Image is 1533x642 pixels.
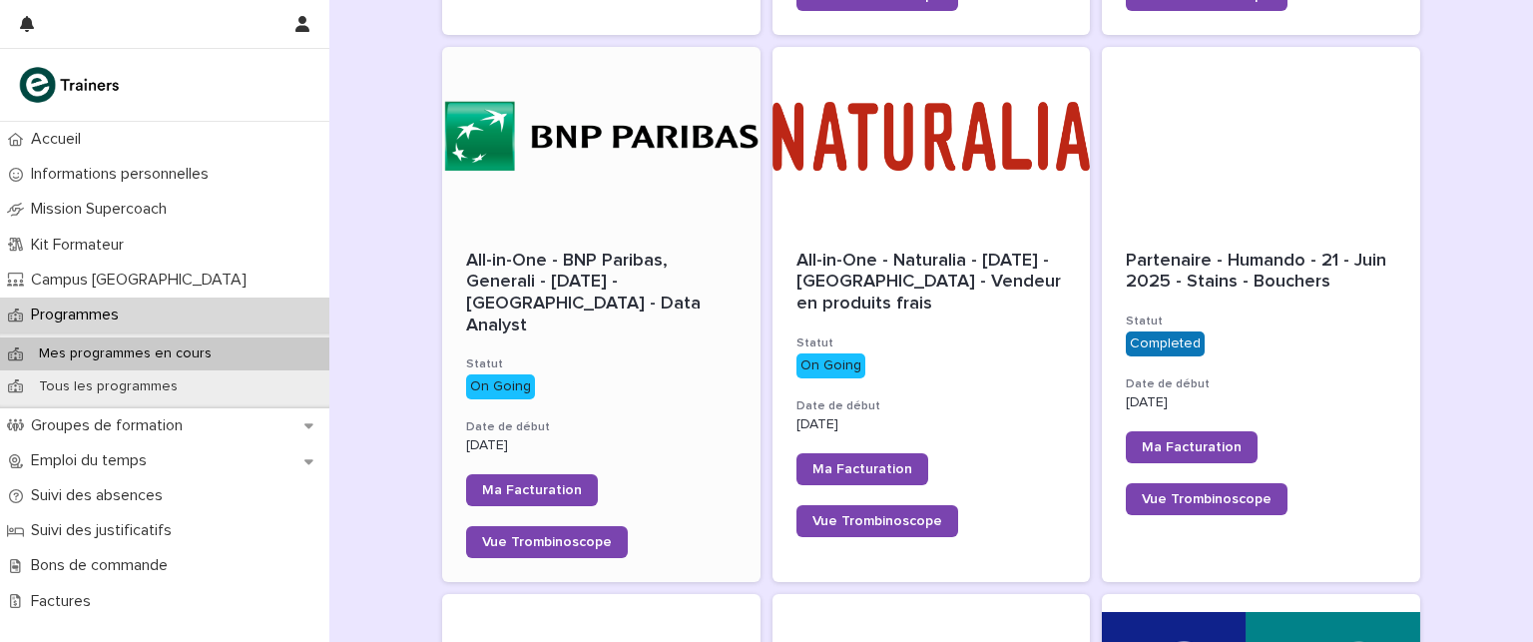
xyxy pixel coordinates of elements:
[1102,47,1420,582] a: Partenaire - Humando - 21 - Juin 2025 - Stains - BouchersStatutCompletedDate de début[DATE]Ma Fac...
[466,356,737,372] h3: Statut
[466,437,737,454] p: [DATE]
[466,526,628,558] a: Vue Trombinoscope
[1142,492,1272,506] span: Vue Trombinoscope
[23,451,163,470] p: Emploi du temps
[796,252,1066,313] span: All-in-One - Naturalia - [DATE] - [GEOGRAPHIC_DATA] - Vendeur en produits frais
[482,535,612,549] span: Vue Trombinoscope
[796,353,865,378] div: On Going
[1126,431,1258,463] a: Ma Facturation
[482,483,582,497] span: Ma Facturation
[442,47,761,582] a: All-in-One - BNP Paribas, Generali - [DATE] - [GEOGRAPHIC_DATA] - Data AnalystStatutOn GoingDate ...
[23,592,107,611] p: Factures
[812,514,942,528] span: Vue Trombinoscope
[1126,394,1396,411] p: [DATE]
[23,236,140,255] p: Kit Formateur
[1126,483,1287,515] a: Vue Trombinoscope
[23,200,183,219] p: Mission Supercoach
[772,47,1091,582] a: All-in-One - Naturalia - [DATE] - [GEOGRAPHIC_DATA] - Vendeur en produits fraisStatutOn GoingDate...
[1126,314,1396,329] h3: Statut
[1126,252,1391,292] span: Partenaire - Humando - 21 - Juin 2025 - Stains - Bouchers
[23,521,188,540] p: Suivi des justificatifs
[466,419,737,435] h3: Date de début
[796,453,928,485] a: Ma Facturation
[23,486,179,505] p: Suivi des absences
[23,378,194,395] p: Tous les programmes
[466,474,598,506] a: Ma Facturation
[16,65,126,105] img: K0CqGN7SDeD6s4JG8KQk
[812,462,912,476] span: Ma Facturation
[796,335,1067,351] h3: Statut
[1126,331,1205,356] div: Completed
[23,130,97,149] p: Accueil
[1142,440,1242,454] span: Ma Facturation
[23,165,225,184] p: Informations personnelles
[796,416,1067,433] p: [DATE]
[23,556,184,575] p: Bons de commande
[23,345,228,362] p: Mes programmes en cours
[796,398,1067,414] h3: Date de début
[23,416,199,435] p: Groupes de formation
[466,252,706,334] span: All-in-One - BNP Paribas, Generali - [DATE] - [GEOGRAPHIC_DATA] - Data Analyst
[23,271,262,290] p: Campus [GEOGRAPHIC_DATA]
[796,505,958,537] a: Vue Trombinoscope
[466,374,535,399] div: On Going
[1126,376,1396,392] h3: Date de début
[23,306,135,324] p: Programmes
